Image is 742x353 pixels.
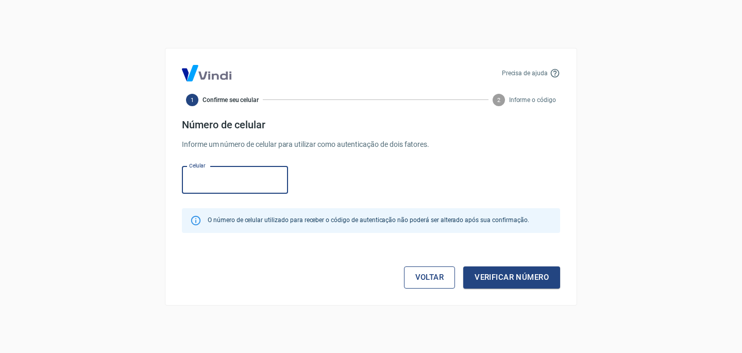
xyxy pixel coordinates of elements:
span: Informe o código [509,95,556,105]
label: Celular [189,162,206,170]
h4: Número de celular [182,119,560,131]
div: O número de celular utilizado para receber o código de autenticação não poderá ser alterado após ... [208,211,529,230]
text: 2 [497,96,500,103]
span: Confirme seu celular [203,95,259,105]
p: Precisa de ajuda [502,69,548,78]
text: 1 [191,96,194,103]
p: Informe um número de celular para utilizar como autenticação de dois fatores. [182,139,560,150]
img: Logo Vind [182,65,231,81]
a: Voltar [404,266,456,288]
button: Verificar número [463,266,560,288]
